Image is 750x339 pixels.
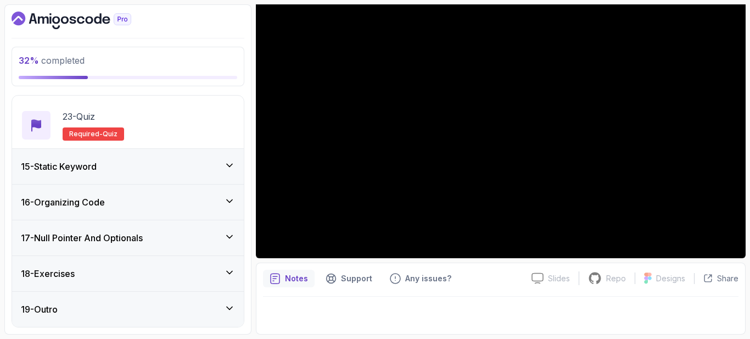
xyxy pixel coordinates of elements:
[606,273,626,284] p: Repo
[548,273,570,284] p: Slides
[319,270,379,287] button: Support button
[12,185,244,220] button: 16-Organizing Code
[341,273,372,284] p: Support
[21,160,97,173] h3: 15 - Static Keyword
[656,273,685,284] p: Designs
[21,196,105,209] h3: 16 - Organizing Code
[19,55,85,66] span: completed
[12,220,244,255] button: 17-Null Pointer And Optionals
[383,270,458,287] button: Feedback button
[12,149,244,184] button: 15-Static Keyword
[63,110,95,123] p: 23 - Quiz
[405,273,451,284] p: Any issues?
[285,273,308,284] p: Notes
[69,130,103,138] span: Required-
[19,55,39,66] span: 32 %
[103,130,117,138] span: quiz
[694,273,738,284] button: Share
[21,303,58,316] h3: 19 - Outro
[12,292,244,327] button: 19-Outro
[21,110,235,141] button: 23-QuizRequired-quiz
[21,267,75,280] h3: 18 - Exercises
[12,12,156,29] a: Dashboard
[717,273,738,284] p: Share
[21,231,143,244] h3: 17 - Null Pointer And Optionals
[263,270,315,287] button: notes button
[12,256,244,291] button: 18-Exercises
